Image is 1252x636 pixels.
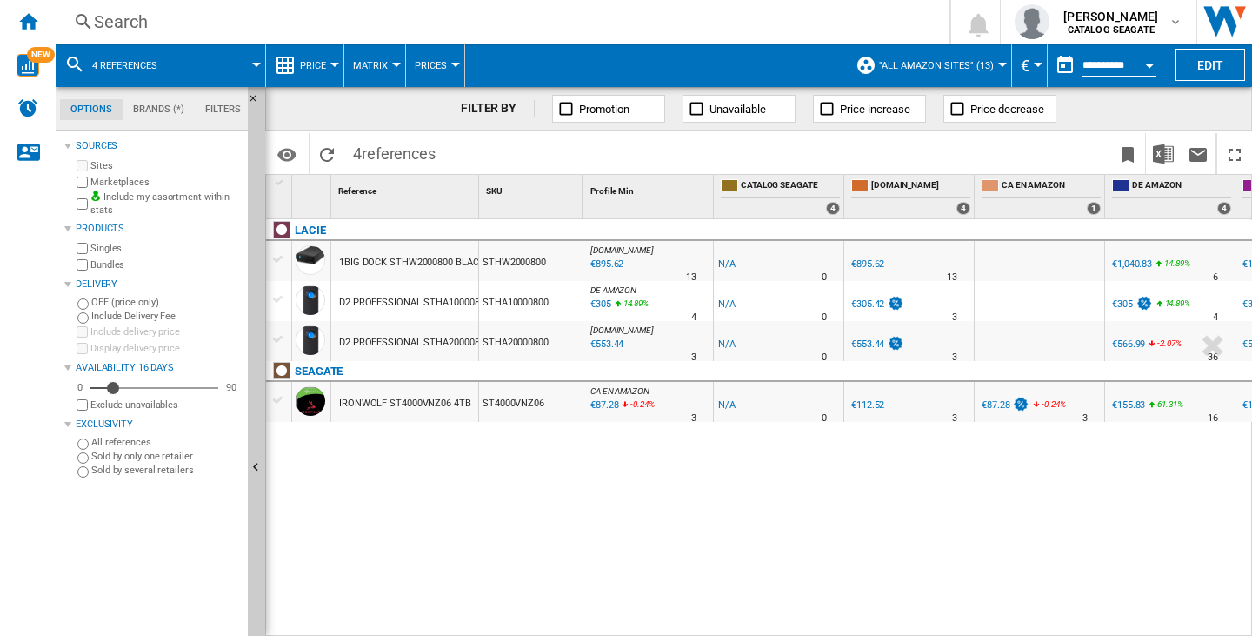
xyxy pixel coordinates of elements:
[77,177,88,188] input: Marketplaces
[353,44,396,87] div: Matrix
[978,175,1104,218] div: CA EN AMAZON 1 offers sold by CA EN AMAZON
[813,95,926,123] button: Price increase
[73,381,87,394] div: 0
[622,296,632,317] i: %
[76,139,241,153] div: Sources
[1112,399,1145,411] div: €155.83
[590,325,654,335] span: [DOMAIN_NAME]
[1109,256,1152,273] div: €1,040.83
[587,175,713,202] div: Sort None
[1157,399,1177,409] span: 61.31
[717,175,843,218] div: CATALOG SEAGATE 4 offers sold by CATALOG SEAGATE
[1162,256,1173,277] i: %
[76,222,241,236] div: Products
[362,144,436,163] span: references
[1146,133,1181,174] button: Download in Excel
[1040,397,1050,418] i: %
[1208,410,1218,427] div: Delivery Time : 16 days
[856,44,1002,87] div: "All Amazon Sites" (13)
[952,309,957,326] div: Delivery Time : 3 days
[77,399,88,411] input: Display delivery price
[848,175,974,218] div: [DOMAIN_NAME] 4 offers sold by AMAZON.CO.UK
[1012,397,1029,412] img: promotionV3.png
[851,298,884,310] div: €305.42
[94,10,904,34] div: Search
[1110,133,1145,174] button: Bookmark this report
[822,349,827,366] div: Delivery Time : 0 day
[623,298,643,308] span: 14.89
[90,379,218,397] md-slider: Availability
[1082,410,1088,427] div: Delivery Time : 3 days
[483,175,583,202] div: SKU Sort None
[310,133,344,174] button: Reload
[91,464,241,477] label: Sold by several retailers
[952,349,957,366] div: Delivery Time : 3 days
[1112,338,1145,350] div: €566.99
[590,285,636,295] span: DE AMAZON
[849,336,904,353] div: €553.44
[849,397,884,414] div: €112.52
[415,44,456,87] button: Prices
[683,95,796,123] button: Unavailable
[248,87,269,118] button: Hide
[90,325,241,338] label: Include delivery price
[947,269,957,286] div: Delivery Time : 13 days
[1048,48,1082,83] button: md-calendar
[1213,309,1218,326] div: Delivery Time : 4 days
[90,176,241,189] label: Marketplaces
[849,296,904,313] div: €305.42
[579,103,629,116] span: Promotion
[295,361,343,382] div: Click to filter on that brand
[1109,296,1153,313] div: €305
[77,243,88,254] input: Singles
[741,179,840,194] span: CATALOG SEAGATE
[479,382,583,422] div: ST4000VNZ06
[76,418,241,432] div: Exclusivity
[91,436,241,449] label: All references
[979,397,1029,414] div: €87.28
[353,60,388,71] span: Matrix
[1217,202,1231,215] div: 4 offers sold by DE AMAZON
[195,99,251,120] md-tab-item: Filters
[461,100,535,117] div: FILTER BY
[415,60,447,71] span: Prices
[822,410,827,427] div: Delivery Time : 0 day
[851,258,884,270] div: €895.62
[552,95,665,123] button: Promotion
[296,175,330,202] div: Sort None
[1157,338,1175,348] span: -2.07
[1021,57,1029,75] span: €
[691,349,696,366] div: Delivery Time : 3 days
[691,410,696,427] div: Delivery Time : 3 days
[718,256,736,273] div: N/A
[270,138,304,170] button: Options
[822,269,827,286] div: Delivery Time : 0 day
[77,466,89,478] input: Sold by several retailers
[851,399,884,411] div: €112.52
[77,298,89,310] input: OFF (price only)
[91,450,241,463] label: Sold by only one retailer
[691,309,696,326] div: Delivery Time : 4 days
[822,309,827,326] div: Delivery Time : 0 day
[709,103,766,116] span: Unavailable
[90,242,241,255] label: Singles
[17,97,38,118] img: alerts-logo.svg
[1132,179,1231,194] span: DE AMAZON
[1135,296,1153,311] img: promotionV3.png
[1021,44,1038,87] div: €
[871,179,970,194] span: [DOMAIN_NAME]
[1002,179,1101,194] span: CA EN AMAZON
[1181,133,1215,174] button: Send this report by email
[879,44,1002,87] button: "All Amazon Sites" (13)
[92,60,157,71] span: 4 references
[60,99,123,120] md-tab-item: Options
[479,281,583,321] div: STHA10000800
[76,361,241,375] div: Availability 16 Days
[956,202,970,215] div: 4 offers sold by AMAZON.CO.UK
[887,336,904,351] img: promotionV3.png
[686,269,696,286] div: Delivery Time : 13 days
[1164,258,1184,268] span: 14.89
[718,336,736,353] div: N/A
[588,336,623,353] div: Last updated : Wednesday, 15 October 2025 03:36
